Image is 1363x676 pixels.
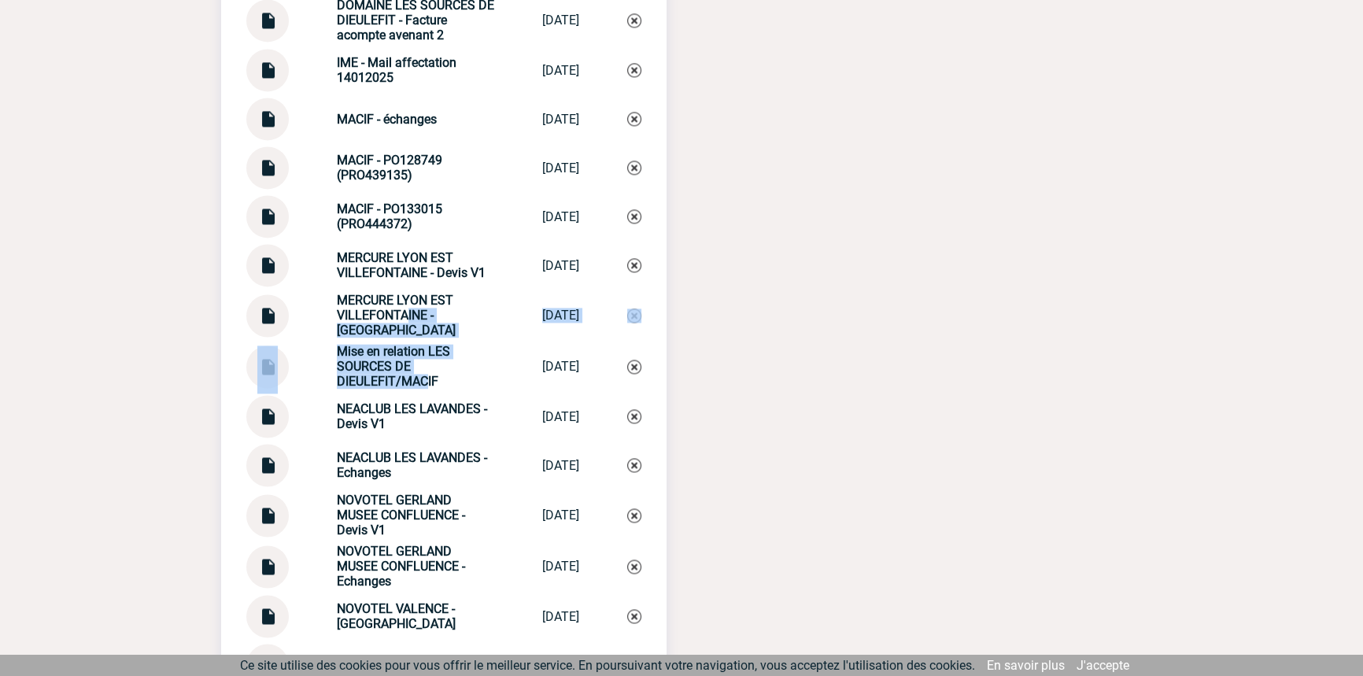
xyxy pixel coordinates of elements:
[337,293,456,338] strong: MERCURE LYON EST VILLEFONTAINE - [GEOGRAPHIC_DATA]
[627,161,641,175] img: Supprimer
[337,55,456,85] strong: IME - Mail affectation 14012025
[337,544,465,589] strong: NOVOTEL GERLAND MUSEE CONFLUENCE - Echanges
[627,63,641,77] img: Supprimer
[337,344,450,389] strong: Mise en relation LES SOURCES DE DIEULEFIT/MACIF
[627,13,641,28] img: Supprimer
[1077,658,1129,673] a: J'accepte
[337,450,487,480] strong: NEACLUB LES LAVANDES - Echanges
[542,409,579,424] div: [DATE]
[337,493,465,537] strong: NOVOTEL GERLAND MUSEE CONFLUENCE - Devis V1
[542,161,579,175] div: [DATE]
[627,308,641,323] img: Supprimer
[542,112,579,127] div: [DATE]
[627,409,641,423] img: Supprimer
[542,63,579,78] div: [DATE]
[542,508,579,523] div: [DATE]
[627,112,641,126] img: Supprimer
[627,258,641,272] img: Supprimer
[337,153,442,183] strong: MACIF - PO128749 (PRO439135)
[627,458,641,472] img: Supprimer
[542,209,579,224] div: [DATE]
[542,13,579,28] div: [DATE]
[627,609,641,623] img: Supprimer
[542,308,579,323] div: [DATE]
[987,658,1065,673] a: En savoir plus
[542,609,579,624] div: [DATE]
[240,658,975,673] span: Ce site utilise des cookies pour vous offrir le meilleur service. En poursuivant votre navigation...
[337,112,437,127] strong: MACIF - échanges
[337,250,486,280] strong: MERCURE LYON EST VILLEFONTAINE - Devis V1
[542,458,579,473] div: [DATE]
[627,209,641,223] img: Supprimer
[627,508,641,523] img: Supprimer
[337,601,456,631] strong: NOVOTEL VALENCE - [GEOGRAPHIC_DATA]
[627,360,641,374] img: Supprimer
[337,401,487,431] strong: NEACLUB LES LAVANDES - Devis V1
[542,359,579,374] div: [DATE]
[542,559,579,574] div: [DATE]
[337,201,442,231] strong: MACIF - PO133015 (PRO444372)
[542,258,579,273] div: [DATE]
[627,560,641,574] img: Supprimer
